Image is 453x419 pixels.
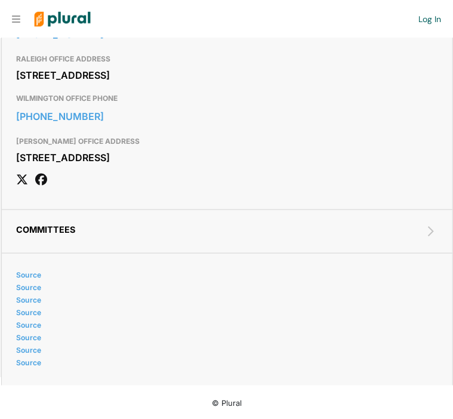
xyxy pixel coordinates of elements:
a: Source [16,334,434,343]
img: Logo for Plural [25,1,100,38]
a: Source [16,359,434,368]
a: Source [16,284,434,292]
a: Source [16,296,434,305]
a: Source [16,309,434,318]
h3: RALEIGH OFFICE ADDRESS [16,52,438,66]
small: © Plural [212,399,242,408]
h3: WILMINGTON OFFICE PHONE [16,91,438,106]
a: Source [16,271,434,280]
h3: [PERSON_NAME] OFFICE ADDRESS [16,134,438,149]
div: [STREET_ADDRESS] [16,66,438,84]
a: [PHONE_NUMBER] [16,107,438,125]
a: Log In [418,14,441,24]
a: Source [16,321,434,330]
div: [STREET_ADDRESS] [16,149,438,167]
span: Committees [16,224,75,235]
a: Source [16,346,434,355]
